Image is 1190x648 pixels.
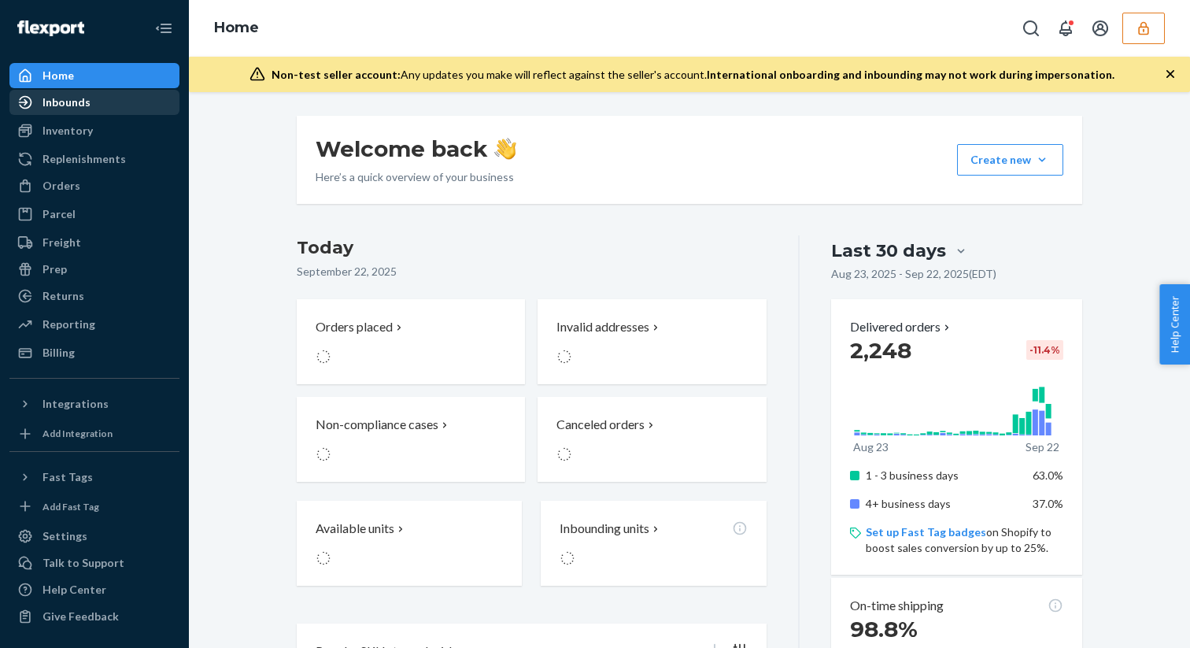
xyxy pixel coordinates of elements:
p: September 22, 2025 [297,264,767,280]
button: Close Navigation [148,13,179,44]
a: Add Integration [9,423,179,445]
div: Integrations [42,396,109,412]
div: Reporting [42,317,95,332]
p: On-time shipping [850,597,944,615]
a: Inbounds [9,90,179,115]
a: Replenishments [9,146,179,172]
span: 63.0% [1033,468,1063,482]
button: Non-compliance cases [297,397,525,482]
button: Open Search Box [1015,13,1047,44]
a: Help Center [9,577,179,602]
button: Create new [957,144,1063,176]
p: 1 - 3 business days [866,468,1021,483]
p: 4+ business days [866,496,1021,512]
div: Last 30 days [831,239,946,263]
div: Talk to Support [42,555,124,571]
p: Aug 23 [853,439,889,455]
p: Sep 22 [1026,439,1059,455]
div: Billing [42,345,75,361]
div: Home [42,68,74,83]
div: Orders [42,178,80,194]
span: Support [33,11,90,25]
p: Here’s a quick overview of your business [316,169,516,185]
div: Prep [42,261,67,277]
button: Talk to Support [9,550,179,576]
p: Aug 23, 2025 - Sep 22, 2025 ( EDT ) [831,266,996,282]
p: Orders placed [316,318,393,336]
a: Billing [9,340,179,365]
div: Add Integration [42,427,113,440]
div: -11.4 % [1026,340,1063,360]
button: Open account menu [1085,13,1116,44]
a: Returns [9,283,179,309]
div: Inbounds [42,94,91,110]
a: Prep [9,257,179,282]
span: 2,248 [850,337,911,364]
a: Home [214,19,259,36]
div: Give Feedback [42,609,119,624]
button: Orders placed [297,299,525,384]
div: Help Center [42,582,106,598]
div: Returns [42,288,84,304]
img: Flexport logo [17,20,84,36]
p: Invalid addresses [556,318,649,336]
div: Fast Tags [42,469,93,485]
a: Inventory [9,118,179,143]
div: Any updates you make will reflect against the seller's account. [272,67,1114,83]
a: Settings [9,524,179,549]
a: Orders [9,173,179,198]
div: Freight [42,235,81,250]
a: Parcel [9,202,179,227]
p: on Shopify to boost sales conversion by up to 25%. [866,524,1063,556]
div: Inventory [42,123,93,139]
p: Available units [316,520,394,538]
img: hand-wave emoji [494,138,516,160]
span: 37.0% [1033,497,1063,510]
a: Reporting [9,312,179,337]
div: Replenishments [42,151,126,167]
h3: Today [297,235,767,261]
a: Home [9,63,179,88]
button: Invalid addresses [538,299,766,384]
button: Integrations [9,391,179,417]
button: Available units [297,501,522,586]
button: Canceled orders [538,397,766,482]
button: Inbounding units [541,501,766,586]
ol: breadcrumbs [201,6,272,51]
div: Settings [42,528,87,544]
p: Canceled orders [556,416,645,434]
h1: Welcome back [316,135,516,163]
div: Add Fast Tag [42,500,99,513]
div: Parcel [42,206,76,222]
p: Non-compliance cases [316,416,438,434]
a: Add Fast Tag [9,496,179,518]
span: International onboarding and inbounding may not work during impersonation. [707,68,1114,81]
p: Inbounding units [560,520,649,538]
button: Open notifications [1050,13,1081,44]
button: Help Center [1159,284,1190,365]
button: Give Feedback [9,604,179,629]
span: 98.8% [850,616,918,642]
a: Set up Fast Tag badges [866,525,986,539]
span: Non-test seller account: [272,68,401,81]
button: Fast Tags [9,465,179,490]
button: Delivered orders [850,318,953,336]
a: Freight [9,230,179,255]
